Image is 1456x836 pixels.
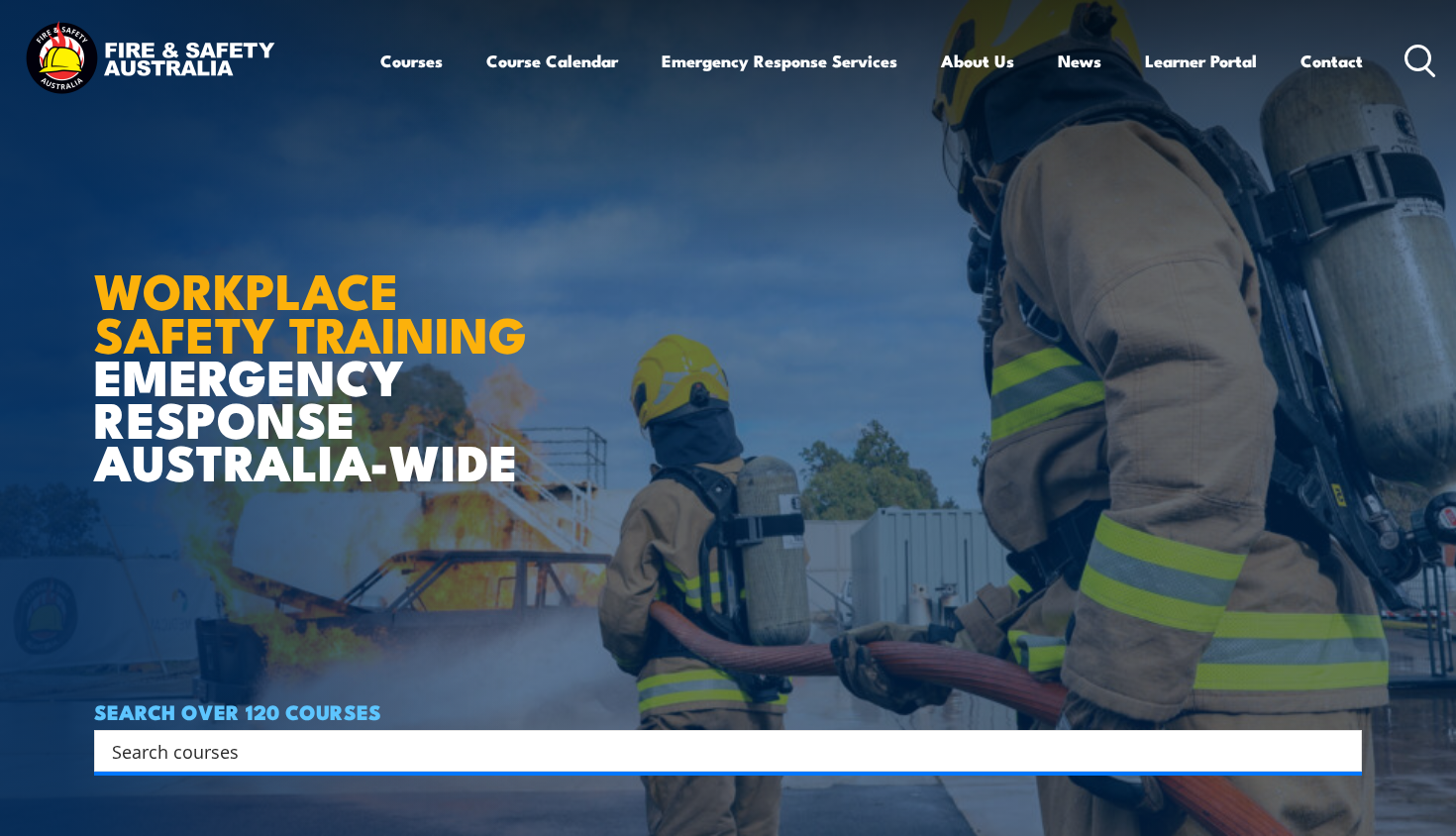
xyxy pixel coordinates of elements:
input: Search input [112,736,1318,766]
a: News [1058,35,1101,87]
h4: SEARCH OVER 120 COURSES [94,700,1362,722]
h1: EMERGENCY RESPONSE AUSTRALIA-WIDE [94,218,578,481]
a: Emergency Response Services [662,35,897,87]
form: Search form [116,737,1322,765]
a: About Us [941,35,1014,87]
a: Learner Portal [1145,35,1257,87]
strong: WORKPLACE SAFETY TRAINING [94,251,527,369]
a: Contact [1300,35,1363,87]
a: Course Calendar [486,35,618,87]
button: Search magnifier button [1327,737,1355,765]
a: Courses [380,35,443,87]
